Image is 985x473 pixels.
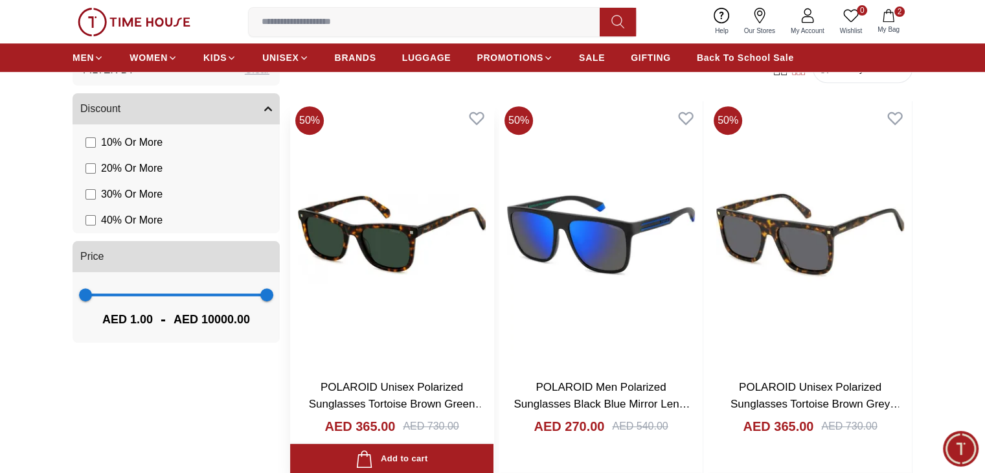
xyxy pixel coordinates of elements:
[69,17,216,29] div: Time House Support
[40,12,62,34] img: Profile picture of Time House Support
[736,5,783,38] a: Our Stores
[85,163,96,174] input: 20% Or More
[203,46,236,69] a: KIDS
[707,5,736,38] a: Help
[153,309,174,330] span: -
[612,419,668,434] div: AED 540.00
[73,46,104,69] a: MEN
[73,51,94,64] span: MEN
[514,381,690,426] a: POLAROID Men Polarized Sunglasses Black Blue Mirror Lens-PLD2162SOVK5X
[872,25,905,34] span: My Bag
[101,161,163,176] span: 20 % Or More
[102,310,153,329] span: AED 1.00
[821,419,877,434] div: AED 730.00
[74,198,86,212] em: Blush
[85,215,96,225] input: 40% Or More
[835,26,867,36] span: Wishlist
[477,46,553,69] a: PROMOTIONS
[894,6,905,17] span: 2
[101,187,163,202] span: 30 % Or More
[80,249,104,264] span: Price
[786,26,830,36] span: My Account
[403,419,459,434] div: AED 730.00
[477,51,543,64] span: PROMOTIONS
[295,106,324,135] span: 50 %
[13,174,256,187] div: Time House Support
[324,417,395,435] h4: AED 365.00
[579,46,605,69] a: SALE
[832,5,870,38] a: 0Wishlist
[174,310,250,329] span: AED 10000.00
[943,431,979,467] div: Chat Widget
[402,51,451,64] span: LUGGAGE
[402,46,451,69] a: LUGGAGE
[73,241,280,272] button: Price
[130,46,177,69] a: WOMEN
[335,51,376,64] span: BRANDS
[697,46,794,69] a: Back To School Sale
[22,200,194,260] span: Hey there! Need help finding the perfect watch? I'm here if you have any questions or need a quic...
[85,189,96,200] input: 30% Or More
[723,381,901,426] a: POLAROID Unisex Polarized Sunglasses Tortoise Brown Grey Gradient Lens-PLD4164/S/X086M9
[172,255,206,263] span: 11:26 AM
[356,450,427,468] div: Add to cart
[290,101,493,369] img: POLAROID Unisex Polarized Sunglasses Tortoise Brown Green Gradient Lens-PLD4167/S/X086UC
[3,282,256,347] textarea: We are here to help you
[305,381,486,426] a: POLAROID Unisex Polarized Sunglasses Tortoise Brown Green Gradient Lens-PLD4167/S/X086UC
[80,101,120,117] span: Discount
[708,101,912,369] img: POLAROID Unisex Polarized Sunglasses Tortoise Brown Grey Gradient Lens-PLD4164/S/X086M9
[101,135,163,150] span: 10 % Or More
[857,5,867,16] span: 0
[579,51,605,64] span: SALE
[714,106,742,135] span: 50 %
[870,6,907,37] button: 2My Bag
[335,46,376,69] a: BRANDS
[85,137,96,148] input: 10% Or More
[631,51,671,64] span: GIFTING
[262,51,299,64] span: UNISEX
[262,46,308,69] a: UNISEX
[710,26,734,36] span: Help
[101,213,163,228] span: 40 % Or More
[130,51,168,64] span: WOMEN
[739,26,780,36] span: Our Stores
[10,10,36,36] em: Back
[499,101,703,369] img: POLAROID Men Polarized Sunglasses Black Blue Mirror Lens-PLD2162SOVK5X
[73,93,280,124] button: Discount
[697,51,794,64] span: Back To School Sale
[743,417,813,435] h4: AED 365.00
[203,51,227,64] span: KIDS
[631,46,671,69] a: GIFTING
[78,8,190,36] img: ...
[504,106,533,135] span: 50 %
[534,417,604,435] h4: AED 270.00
